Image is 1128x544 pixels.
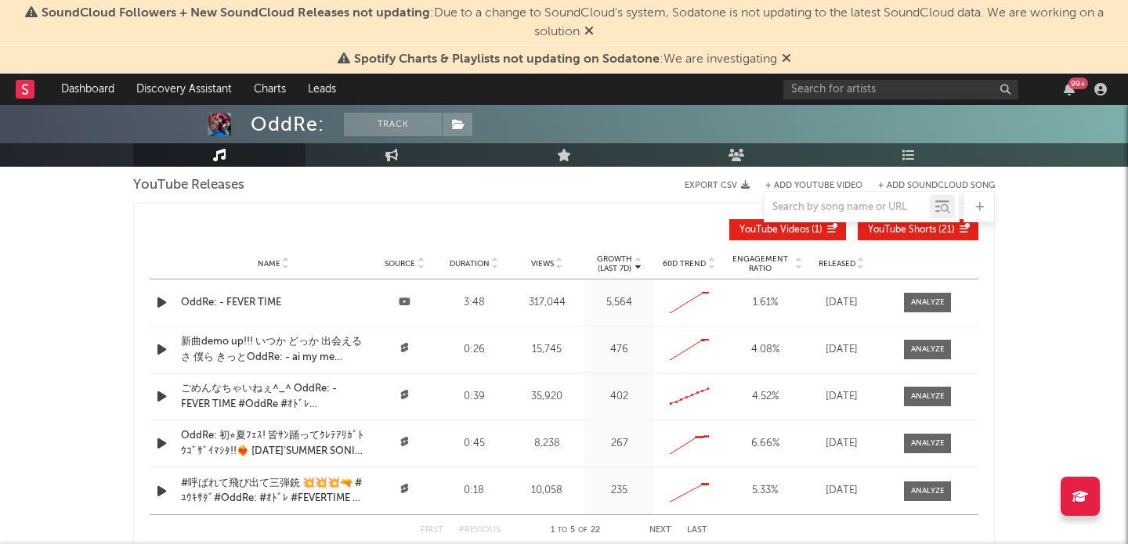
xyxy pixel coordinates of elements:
span: Name [258,259,280,268]
div: 4.08 % [728,342,802,358]
span: YouTube Shorts [868,225,936,235]
button: First [421,526,443,535]
div: 10,058 [513,483,581,499]
a: Dashboard [50,74,125,105]
button: + Add YouTube Video [765,182,862,190]
div: 4.52 % [728,389,802,405]
span: 60D Trend [663,259,706,268]
div: 0:39 [443,389,505,405]
div: + Add YouTube Video [750,182,862,190]
div: [DATE] [810,389,873,405]
div: 1.61 % [728,295,802,311]
a: OddRe: 初⭐︎夏ﾌｪｽ! 皆ｻﾝ踊ってｸﾚﾃｱﾘｶﾞﾄｳｺﾞｻﾞｲﾏｼﾀ!!❤️‍🔥 [DATE]‘SUMMER SONIC 2025‘ [181,428,366,459]
div: [DATE] [810,483,873,499]
button: + Add SoundCloud Song [878,182,995,190]
div: OddRe: [251,113,324,136]
a: #呼ばれて飛び出て三弾銃 💥💥💥🔫 #ﾕｳｷｻﾀﾞ#OddRe: #ｵﾄﾞﾚ #FEVERTIME #ﾌｨｰﾊﾞｰﾀｲﾑ [181,476,366,506]
button: Last [687,526,707,535]
button: Export CSV [685,181,750,190]
div: 402 [588,389,650,405]
a: Leads [297,74,347,105]
div: [DATE] [810,342,873,358]
button: YouTube Shorts(21) [858,219,978,240]
span: Released [819,259,855,268]
span: Engagement Ratio [728,254,793,273]
button: + Add SoundCloud Song [862,182,995,190]
div: 99 + [1068,77,1088,89]
div: 8,238 [513,436,581,452]
button: 99+ [1064,83,1075,95]
div: 5,564 [588,295,650,311]
div: 235 [588,483,650,499]
div: 6.66 % [728,436,802,452]
a: ごめんなちゃいねぇ^_^ OddRe: - FEVER TIME #OddRe #ｵﾄﾞﾚ#FEVERTIME #ﾌｨｰﾊﾞｰﾀｲﾑ #NewMusic #demo [181,381,366,412]
button: Track [344,113,442,136]
div: 0:18 [443,483,505,499]
input: Search by song name or URL [765,201,930,214]
div: 476 [588,342,650,358]
span: : We are investigating [354,53,777,66]
span: ( 21 ) [868,225,955,235]
span: Views [531,259,554,268]
span: to [558,527,567,534]
div: 267 [588,436,650,452]
button: Previous [459,526,501,535]
div: 317,044 [513,295,581,311]
div: 3:48 [443,295,505,311]
span: Source [385,259,415,268]
span: ( 1 ) [739,225,822,235]
a: Charts [243,74,297,105]
div: 15,745 [513,342,581,358]
span: YouTube Releases [133,176,244,195]
span: SoundCloud Followers + New SoundCloud Releases not updating [42,7,430,20]
span: Duration [450,259,490,268]
span: YouTube Videos [739,225,809,235]
p: Growth [597,254,632,264]
a: 新曲demo up!!! いつか どっか 出会えるさ 僕ら きっとOddRe: - ai my me #OddRe #ｵﾄﾞﾚ #aimyme #ｱｲﾏｲﾐｰ#NewMusic #demo [181,334,366,365]
span: Dismiss [782,53,791,66]
div: 1 5 22 [532,521,618,540]
div: [DATE] [810,436,873,452]
a: Discovery Assistant [125,74,243,105]
div: 35,920 [513,389,581,405]
button: YouTube Videos(1) [729,219,846,240]
button: Next [649,526,671,535]
p: (Last 7d) [597,264,632,273]
span: Dismiss [584,26,594,38]
a: OddRe: - FEVER TIME [181,295,366,311]
div: [DATE] [810,295,873,311]
div: 5.33 % [728,483,802,499]
div: 0:26 [443,342,505,358]
span: Spotify Charts & Playlists not updating on Sodatone [354,53,660,66]
span: of [578,527,587,534]
div: 0:45 [443,436,505,452]
span: : Due to a change to SoundCloud's system, Sodatone is not updating to the latest SoundCloud data.... [42,7,1104,38]
input: Search for artists [783,80,1018,99]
